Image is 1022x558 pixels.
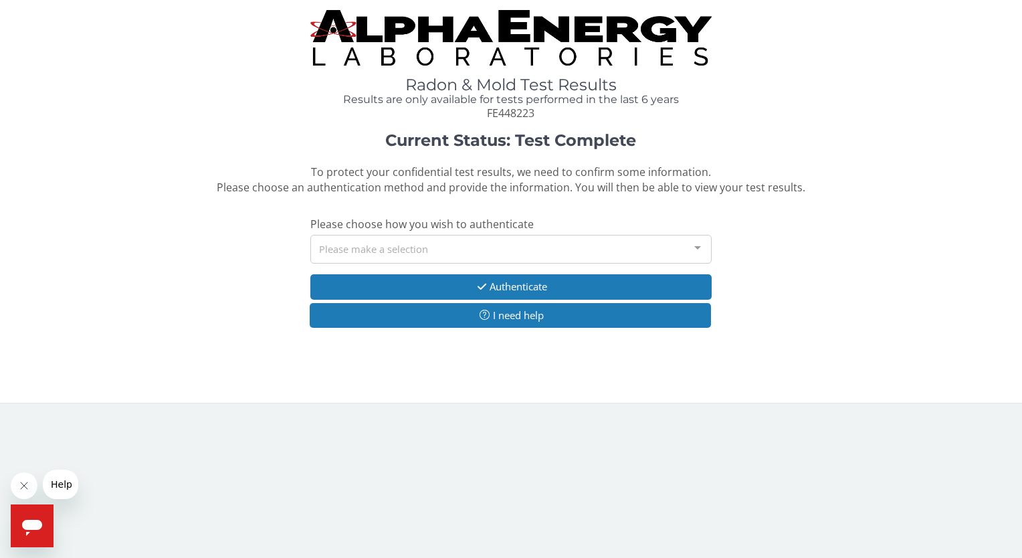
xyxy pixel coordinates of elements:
span: To protect your confidential test results, we need to confirm some information. Please choose an ... [217,165,805,195]
h4: Results are only available for tests performed in the last 6 years [310,94,711,106]
strong: Current Status: Test Complete [385,130,636,150]
button: Authenticate [310,274,711,299]
span: FE448223 [487,106,534,120]
button: I need help [310,303,710,328]
iframe: Message from company [43,470,78,499]
iframe: Close message [11,472,37,499]
span: Please choose how you wish to authenticate [310,217,534,231]
iframe: Button to launch messaging window [11,504,54,547]
span: Please make a selection [319,241,428,256]
img: TightCrop.jpg [310,10,711,66]
h1: Radon & Mold Test Results [310,76,711,94]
